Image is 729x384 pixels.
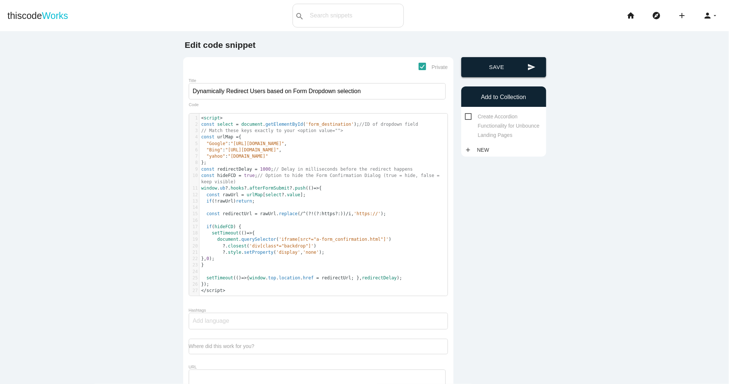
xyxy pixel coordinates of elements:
[201,128,343,133] span: // Match these keys exactly to your <option value="">
[189,224,199,230] div: 17
[465,112,542,121] span: Create Accordion Functionality for Unbounce Landing Pages
[652,4,661,27] i: explore
[201,173,442,184] span: ;
[189,78,197,83] label: Title
[212,230,238,236] span: setTimeout
[228,250,241,255] span: style
[201,288,204,293] span: <
[189,365,197,369] label: URL
[189,275,199,281] div: 25
[241,237,276,242] span: querySelector
[217,134,233,140] span: urlMap
[217,122,233,127] span: select
[220,186,225,191] span: ub
[247,230,252,236] span: =>
[189,308,206,312] label: Hashtags
[217,198,233,204] span: rawUrl
[241,192,244,197] span: =
[201,122,418,127] span: . ( );
[189,115,199,121] div: 1
[222,192,238,197] span: rawUrl
[465,94,542,101] h6: Add to Collection
[279,275,300,280] span: location
[201,243,317,249] span: . ( )
[42,10,68,21] span: Works
[236,134,238,140] span: =
[247,192,263,197] span: urlMap
[207,198,212,204] span: if
[189,256,199,262] div: 22
[189,185,199,191] div: 11
[465,143,493,157] a: addNew
[231,141,284,146] span: "[URL][DOMAIN_NAME]"
[201,230,255,236] span: (() {
[354,211,380,216] span: 'https://'
[250,275,265,280] span: window
[626,4,635,27] i: home
[201,167,413,172] span: ;
[201,173,442,184] span: // Option to hide the Form Confirmation Dialog (true = hide, false = keep visible)
[677,4,686,27] i: add
[189,160,199,166] div: 8
[281,192,284,197] span: ?
[231,186,244,191] span: hooks
[201,256,215,261] span: }, );
[201,160,207,165] span: };
[295,186,306,191] span: push
[207,256,209,261] span: 0
[222,250,225,255] span: ?
[217,237,239,242] span: document
[189,211,199,217] div: 15
[189,204,199,211] div: 14
[204,288,225,293] span: /script>
[300,211,351,216] span: /^(?!(?:https?:))/i
[189,192,199,198] div: 12
[207,141,228,146] span: "Google"
[236,198,252,204] span: return
[255,167,257,172] span: =
[274,167,413,172] span: // Delay in milliseconds before the redirect happens
[189,173,199,179] div: 10
[244,250,273,255] span: setProperty
[201,237,392,242] span: . ( )
[215,224,234,229] span: hideFCD
[207,147,222,152] span: "Bing"
[465,143,472,157] i: add
[306,122,354,127] span: 'form_destination'
[207,192,220,197] span: const
[189,153,199,160] div: 7
[201,147,282,152] span: : ,
[255,211,257,216] span: =
[201,167,215,172] span: const
[201,134,215,140] span: const
[250,243,314,249] span: 'div[class*="backdrop"]'
[228,243,247,249] span: closest
[225,186,228,191] span: ?
[287,192,300,197] span: value
[201,115,204,121] span: <
[303,275,314,280] span: href
[276,250,300,255] span: 'display'
[189,121,199,128] div: 2
[461,57,546,77] button: sendSave
[189,141,199,147] div: 5
[260,167,271,172] span: 1000
[189,243,199,249] div: 20
[225,147,279,152] span: "[URL][DOMAIN_NAME]"
[215,198,217,204] span: !
[241,122,263,127] span: document
[222,211,252,216] span: redirectUrl
[295,4,304,28] i: search
[528,57,536,77] i: send
[189,147,199,153] div: 6
[189,249,199,256] div: 21
[279,237,389,242] span: 'iframe[src*="a-form_confirmation.html"]'
[322,275,351,280] span: redirectUrl
[207,154,225,159] span: "yahoo"
[189,269,199,275] div: 24
[204,115,220,121] span: script
[193,313,237,329] input: Add language
[359,122,418,127] span: //ID of dropdown field
[316,275,319,280] span: =
[189,230,199,236] div: 18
